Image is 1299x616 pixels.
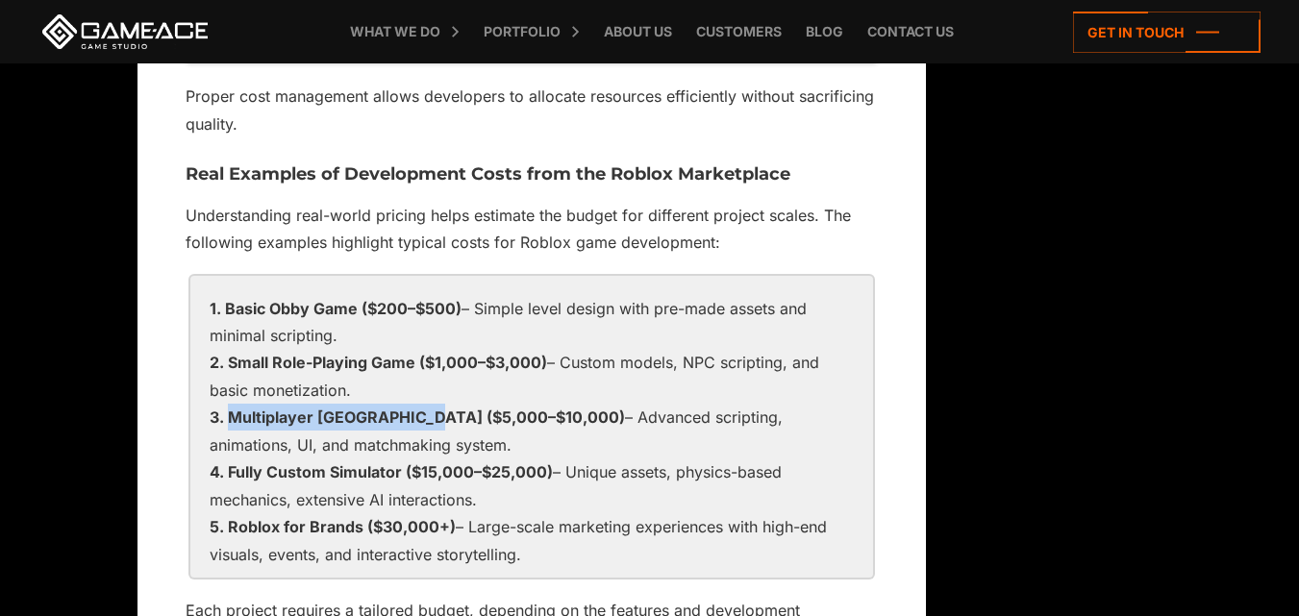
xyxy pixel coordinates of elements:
strong: Multiplayer [GEOGRAPHIC_DATA] ($5,000–$10,000) [228,407,625,427]
p: Proper cost management allows developers to allocate resources efficiently without sacrificing qu... [186,83,878,137]
strong: Roblox for Brands ($30,000+) [228,517,456,536]
a: Get in touch [1073,12,1261,53]
li: – Unique assets, physics-based mechanics, extensive AI interactions. [210,458,854,513]
p: Understanding real-world pricing helps estimate the budget for different project scales. The foll... [186,202,878,257]
h3: Real Examples of Development Costs from the Roblox Marketplace [186,165,878,185]
li: – Advanced scripting, animations, UI, and matchmaking system. [210,404,854,458]
li: – Custom models, NPC scripting, and basic monetization. [210,349,854,404]
strong: Fully Custom Simulator ($15,000–$25,000) [228,462,553,481]
strong: Basic Obby Game ($200–$500) [225,299,462,318]
strong: Small Role-Playing Game ($1,000–$3,000) [228,353,547,372]
li: – Large-scale marketing experiences with high-end visuals, events, and interactive storytelling. [210,513,854,568]
li: – Simple level design with pre-made assets and minimal scripting. [210,295,854,350]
